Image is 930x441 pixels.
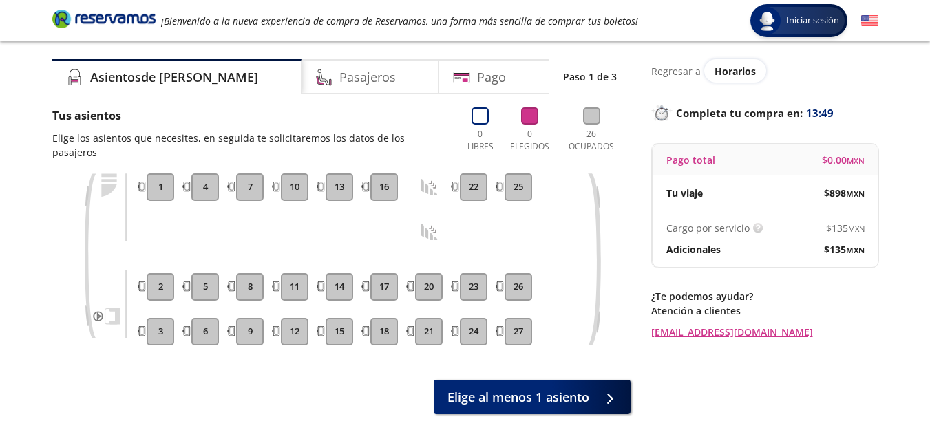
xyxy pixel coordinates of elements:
[715,65,756,78] span: Horarios
[326,173,353,201] button: 13
[370,273,398,301] button: 17
[861,12,878,30] button: English
[651,103,878,122] p: Completa tu compra en :
[191,173,219,201] button: 4
[848,224,865,234] small: MXN
[161,14,638,28] em: ¡Bienvenido a la nueva experiencia de compra de Reservamos, una forma más sencilla de comprar tus...
[563,128,620,153] p: 26 Ocupados
[52,107,450,124] p: Tus asientos
[651,59,878,83] div: Regresar a ver horarios
[52,8,156,29] i: Brand Logo
[651,325,878,339] a: [EMAIL_ADDRESS][DOMAIN_NAME]
[846,245,865,255] small: MXN
[90,68,258,87] h4: Asientos de [PERSON_NAME]
[666,221,750,235] p: Cargo por servicio
[52,131,450,160] p: Elige los asientos que necesites, en seguida te solicitaremos los datos de los pasajeros
[464,128,497,153] p: 0 Libres
[326,318,353,345] button: 15
[477,68,506,87] h4: Pago
[415,318,443,345] button: 21
[507,128,553,153] p: 0 Elegidos
[666,153,715,167] p: Pago total
[339,68,396,87] h4: Pasajeros
[781,14,845,28] span: Iniciar sesión
[434,380,631,414] button: Elige al menos 1 asiento
[326,273,353,301] button: 14
[236,273,264,301] button: 8
[822,153,865,167] span: $ 0.00
[824,242,865,257] span: $ 135
[460,273,487,301] button: 23
[147,173,174,201] button: 1
[281,318,308,345] button: 12
[370,318,398,345] button: 18
[824,186,865,200] span: $ 898
[147,273,174,301] button: 2
[415,273,443,301] button: 20
[505,318,532,345] button: 27
[806,105,834,121] span: 13:49
[281,273,308,301] button: 11
[370,173,398,201] button: 16
[563,69,617,84] p: Paso 1 de 3
[460,173,487,201] button: 22
[847,155,865,166] small: MXN
[460,318,487,345] button: 24
[191,318,219,345] button: 6
[147,318,174,345] button: 3
[666,186,703,200] p: Tu viaje
[281,173,308,201] button: 10
[236,173,264,201] button: 7
[651,289,878,303] p: ¿Te podemos ayudar?
[846,189,865,199] small: MXN
[666,242,721,257] p: Adicionales
[651,303,878,318] p: Atención a clientes
[505,273,532,301] button: 26
[191,273,219,301] button: 5
[52,8,156,33] a: Brand Logo
[236,318,264,345] button: 9
[651,64,701,78] p: Regresar a
[505,173,532,201] button: 25
[826,221,865,235] span: $ 135
[447,388,589,407] span: Elige al menos 1 asiento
